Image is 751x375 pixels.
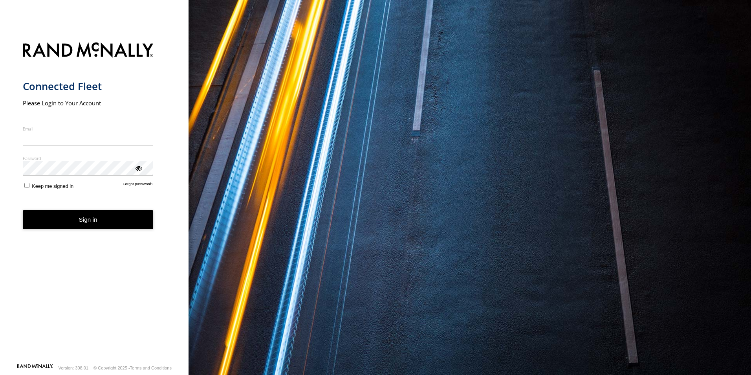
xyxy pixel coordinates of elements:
[130,366,172,370] a: Terms and Conditions
[24,183,29,188] input: Keep me signed in
[23,210,154,230] button: Sign in
[23,38,166,363] form: main
[32,183,73,189] span: Keep me signed in
[23,99,154,107] h2: Please Login to Your Account
[93,366,172,370] div: © Copyright 2025 -
[134,164,142,172] div: ViewPassword
[17,364,53,372] a: Visit our Website
[23,41,154,61] img: Rand McNally
[23,155,154,161] label: Password
[23,80,154,93] h1: Connected Fleet
[23,126,154,132] label: Email
[123,182,154,189] a: Forgot password?
[59,366,88,370] div: Version: 308.01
